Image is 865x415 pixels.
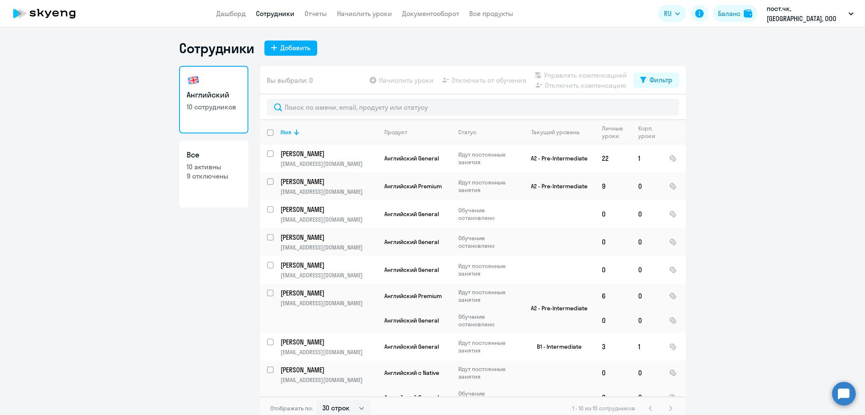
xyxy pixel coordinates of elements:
p: [EMAIL_ADDRESS][DOMAIN_NAME] [280,216,377,223]
p: [EMAIL_ADDRESS][DOMAIN_NAME] [280,299,377,307]
p: [PERSON_NAME] [280,149,376,158]
td: 3 [595,333,631,361]
td: 1 [631,333,662,361]
p: [PERSON_NAME] [280,365,376,374]
a: Дашборд [216,9,246,18]
a: Все продукты [469,9,513,18]
a: Английский10 сотрудников [179,66,248,133]
p: [EMAIL_ADDRESS][DOMAIN_NAME] [280,376,377,384]
p: [PERSON_NAME] [280,233,376,242]
td: 9 [595,172,631,200]
img: english [187,73,200,87]
a: [PERSON_NAME] [280,177,377,186]
div: Корп. уроки [638,125,662,140]
td: 0 [595,200,631,228]
p: 9 отключены [187,171,241,181]
div: Текущий уровень [523,128,595,136]
td: 0 [595,361,631,385]
span: Английский Premium [384,182,442,190]
p: пост.чк, [GEOGRAPHIC_DATA], ООО [767,3,845,24]
td: 0 [631,361,662,385]
span: Английский General [384,266,439,274]
a: [PERSON_NAME] [280,205,377,214]
div: Статус [458,128,476,136]
td: 0 [595,385,631,410]
a: Документооборот [402,9,459,18]
div: Личные уроки [602,125,631,140]
a: [PERSON_NAME] [280,233,377,242]
span: Английский с Native [384,369,439,377]
p: Идут постоянные занятия [458,179,516,194]
td: A2 - Pre-Intermediate [517,284,595,333]
div: Имя [280,128,377,136]
span: Английский General [384,317,439,324]
img: balance [744,9,752,18]
div: Текущий уровень [531,128,579,136]
span: Английский Premium [384,292,442,300]
p: 10 сотрудников [187,102,241,111]
td: 0 [631,200,662,228]
a: [PERSON_NAME] [280,337,377,347]
td: 0 [631,256,662,284]
div: Добавить [280,43,310,53]
p: [EMAIL_ADDRESS][DOMAIN_NAME] [280,160,377,168]
a: [PERSON_NAME] [280,365,377,374]
p: [PERSON_NAME] [280,205,376,214]
a: Отчеты [305,9,327,18]
td: 0 [595,256,631,284]
p: [EMAIL_ADDRESS][DOMAIN_NAME] [280,244,377,251]
td: 0 [631,172,662,200]
p: [PERSON_NAME] [280,260,376,270]
p: 10 активны [187,162,241,171]
p: Обучение остановлено [458,313,516,328]
span: Английский General [384,238,439,246]
p: [EMAIL_ADDRESS][DOMAIN_NAME] [280,348,377,356]
a: Сотрудники [256,9,294,18]
td: 0 [631,228,662,256]
span: Английский General [384,155,439,162]
a: Начислить уроки [337,9,392,18]
td: 1 [631,144,662,172]
p: Идут постоянные занятия [458,339,516,354]
span: 1 - 10 из 10 сотрудников [572,404,635,412]
p: Идут постоянные занятия [458,365,516,380]
h3: Все [187,149,241,160]
button: Добавить [264,41,317,56]
button: Фильтр [634,73,679,88]
h1: Сотрудники [179,40,254,57]
span: Вы выбрали: 0 [267,75,313,85]
span: RU [664,8,672,19]
td: 0 [631,385,662,410]
td: 22 [595,144,631,172]
span: Английский General [384,343,439,350]
span: Отображать по: [270,404,313,412]
td: 0 [631,308,662,333]
div: Фильтр [650,75,672,85]
button: Балансbalance [713,5,757,22]
p: Идут постоянные занятия [458,151,516,166]
td: B1 - Intermediate [517,333,595,361]
p: [PERSON_NAME] [280,337,376,347]
p: [PERSON_NAME] [280,177,376,186]
button: пост.чк, [GEOGRAPHIC_DATA], ООО [762,3,858,24]
p: [EMAIL_ADDRESS][DOMAIN_NAME] [280,188,377,195]
td: 0 [595,308,631,333]
p: Обучение остановлено [458,206,516,222]
a: [PERSON_NAME] [280,149,377,158]
p: Идут постоянные занятия [458,262,516,277]
p: Обучение остановлено [458,234,516,250]
div: Имя [280,128,291,136]
td: A2 - Pre-Intermediate [517,144,595,172]
a: Все10 активны9 отключены [179,140,248,208]
p: [PERSON_NAME] [280,288,376,298]
h3: Английский [187,90,241,100]
div: Баланс [718,8,740,19]
span: Английский General [384,210,439,218]
td: A2 - Pre-Intermediate [517,172,595,200]
input: Поиск по имени, email, продукту или статусу [267,99,679,116]
td: 0 [595,228,631,256]
p: Идут постоянные занятия [458,288,516,304]
div: Продукт [384,128,407,136]
button: RU [658,5,686,22]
